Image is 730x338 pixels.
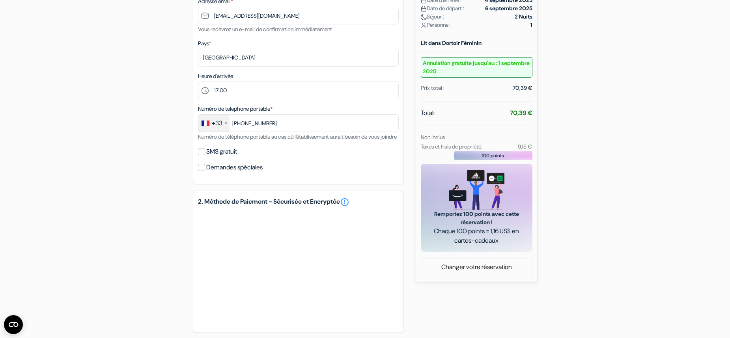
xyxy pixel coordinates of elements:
[421,260,532,275] a: Changer votre réservation
[530,21,532,29] strong: 1
[421,108,435,118] span: Total:
[198,114,399,132] input: 6 12 34 56 78
[421,143,482,150] small: Taxes et frais de propriété:
[340,197,349,207] a: error_outline
[206,162,263,173] label: Demandes spéciales
[196,208,400,328] iframe: Cadre de saisie sécurisé pour le paiement
[449,170,504,210] img: gift_card_hero_new.png
[198,115,230,132] div: France: +33
[198,7,399,24] input: Entrer adresse e-mail
[421,57,532,78] small: Annulation gratuite jusqu'au : 1 septembre 2025
[510,109,532,117] strong: 70,39 €
[518,143,532,150] small: 9,15 €
[421,84,444,92] div: Prix total :
[198,26,332,33] small: Vous recevrez un e-mail de confirmation immédiatement
[421,39,482,46] b: Lit dans Dortoir Féminin
[421,6,427,12] img: calendar.svg
[212,119,222,128] div: +33
[430,227,523,245] span: Chaque 100 points = 1,16 US$ en cartes-cadeaux
[485,4,532,13] strong: 6 septembre 2025
[198,72,233,80] label: Heure d'arrivée
[482,152,504,159] span: 100 points
[421,22,427,28] img: user_icon.svg
[421,21,451,29] span: Personne :
[206,146,237,157] label: SMS gratuit
[198,105,273,113] label: Numéro de telephone portable
[421,13,444,21] span: Séjour :
[515,13,532,21] strong: 2 Nuits
[198,133,397,140] small: Numéro de téléphone portable au cas où l'établissement aurait besoin de vous joindre
[4,315,23,334] button: Ouvrir le widget CMP
[198,39,211,48] label: Pays
[513,84,532,92] div: 70,39 €
[421,4,464,13] span: Date de départ :
[198,197,399,207] h5: 2. Méthode de Paiement - Sécurisée et Encryptée
[421,14,427,20] img: moon.svg
[430,210,523,227] span: Remportez 100 points avec cette réservation !
[421,134,445,141] small: Non inclus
